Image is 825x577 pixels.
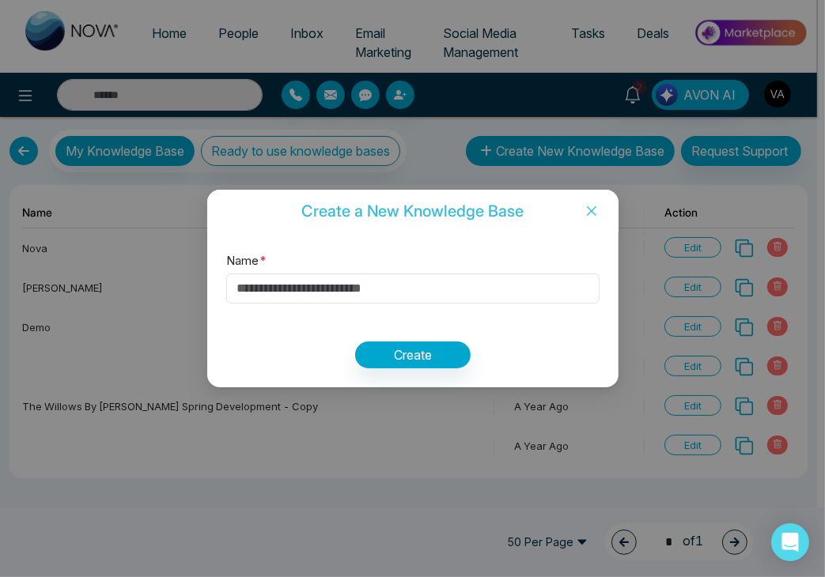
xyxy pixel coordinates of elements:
[207,202,619,220] div: Create a New Knowledge Base
[226,251,267,270] label: Name
[355,341,471,368] button: Create
[565,190,619,232] button: Close
[771,523,809,561] div: Open Intercom Messenger
[585,205,598,217] span: close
